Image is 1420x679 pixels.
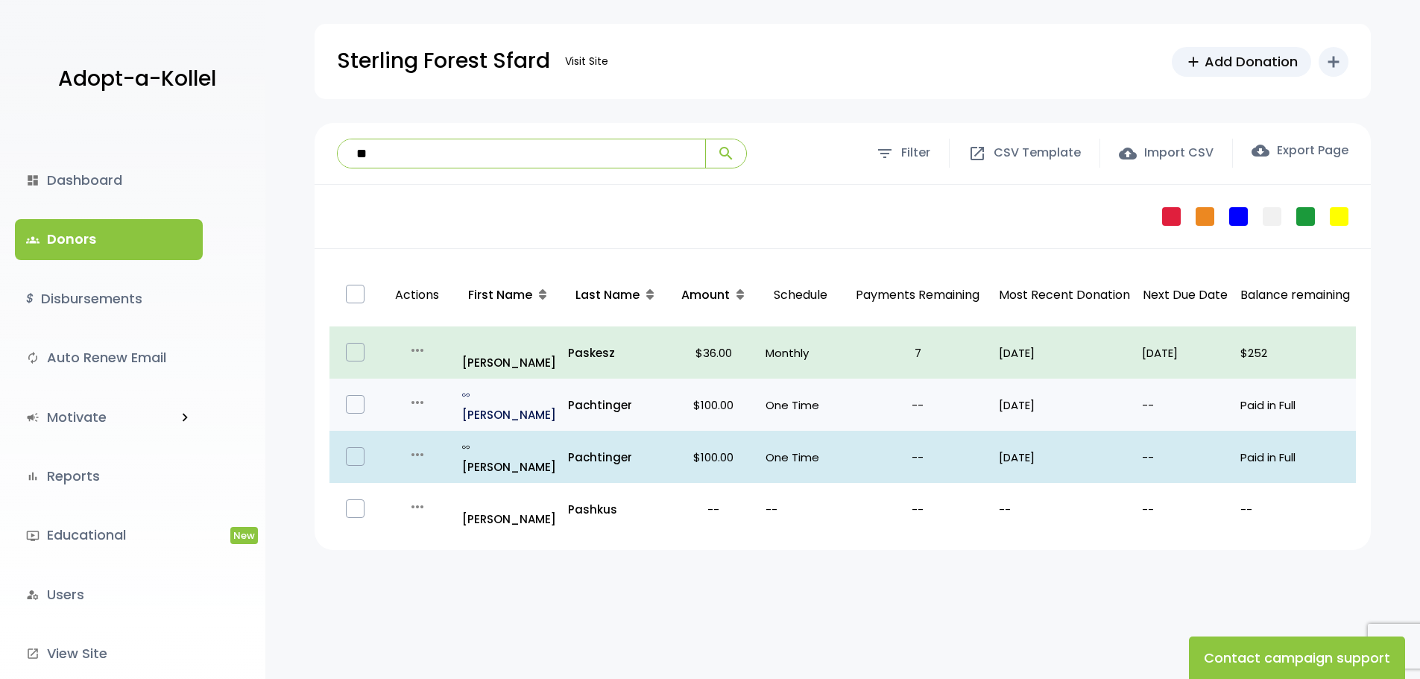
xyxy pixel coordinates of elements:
p: [DATE] [999,395,1130,415]
span: add [1185,54,1202,70]
i: bar_chart [26,470,40,483]
span: Amount [681,286,730,303]
label: Export Page [1252,142,1348,160]
p: [DATE] [1142,343,1228,363]
p: -- [848,447,987,467]
i: ondemand_video [26,529,40,543]
i: more_horiz [408,446,426,464]
p: [PERSON_NAME] [462,385,557,425]
span: groups [26,233,40,247]
p: Payments Remaining [848,270,987,321]
i: add [1325,53,1342,71]
a: addAdd Donation [1172,47,1311,77]
i: more_horiz [408,394,426,411]
i: campaign [26,411,40,424]
span: cloud_upload [1119,145,1137,162]
p: -- [848,499,987,519]
p: Next Due Date [1142,285,1228,306]
a: Visit Site [558,47,616,76]
i: manage_accounts [26,588,40,601]
span: open_in_new [968,145,986,162]
p: -- [1240,499,1350,519]
p: -- [766,499,836,519]
p: Paid in Full [1240,447,1350,467]
button: Contact campaign support [1189,637,1405,679]
p: -- [1142,499,1228,519]
i: keyboard_arrow_right [177,409,193,426]
a: bar_chartReports [15,456,203,496]
a: ondemand_videoEducationalNew [15,515,203,555]
p: 7 [848,343,987,363]
span: filter_list [876,145,894,162]
p: Monthly [766,343,836,363]
span: Add Donation [1205,51,1298,72]
span: First Name [468,286,532,303]
p: -- [1142,395,1228,415]
p: Schedule [766,270,836,321]
p: -- [674,499,754,519]
span: Filter [901,142,930,164]
p: -- [999,499,1130,519]
a: launchView Site [15,634,203,674]
button: add [1319,47,1348,77]
a: [PERSON_NAME] [462,489,557,529]
p: Paid in Full [1240,395,1350,415]
span: search [717,145,735,162]
p: -- [848,395,987,415]
a: autorenewAuto Renew Email [15,338,203,378]
span: New [230,527,258,544]
p: Sterling Forest Sfard [337,42,550,80]
p: $252 [1240,343,1350,363]
i: dashboard [26,174,40,187]
p: -- [1142,447,1228,467]
p: [PERSON_NAME] [462,437,557,477]
i: autorenew [26,351,40,364]
p: $36.00 [674,343,754,363]
span: Import CSV [1144,142,1214,164]
a: manage_accountsUsers [15,575,203,615]
a: Pashkus [568,499,662,519]
i: more_horiz [408,341,426,359]
i: all_inclusive [462,443,473,451]
p: $100.00 [674,447,754,467]
i: all_inclusive [462,391,473,399]
i: more_horiz [408,498,426,516]
p: [DATE] [999,343,1130,363]
i: $ [26,288,34,310]
span: CSV Template [994,142,1081,164]
a: all_inclusive[PERSON_NAME] [462,385,557,425]
a: dashboardDashboard [15,160,203,200]
a: Pachtinger [568,395,662,415]
a: Adopt-a-Kollel [51,43,216,116]
span: cloud_download [1252,142,1269,160]
a: [PERSON_NAME] [462,332,557,373]
a: groupsDonors [15,219,203,259]
a: campaignMotivate [15,397,167,438]
i: launch [26,647,40,660]
p: Most Recent Donation [999,285,1130,306]
p: [DATE] [999,447,1130,467]
p: Adopt-a-Kollel [58,60,216,98]
a: $Disbursements [15,279,203,319]
p: Balance remaining [1240,285,1350,306]
a: all_inclusive[PERSON_NAME] [462,437,557,477]
p: $100.00 [674,395,754,415]
button: search [705,139,746,168]
span: Last Name [575,286,640,303]
a: Pachtinger [568,447,662,467]
a: Paskesz [568,343,662,363]
p: One Time [766,395,836,415]
p: One Time [766,447,836,467]
p: Actions [386,270,448,321]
